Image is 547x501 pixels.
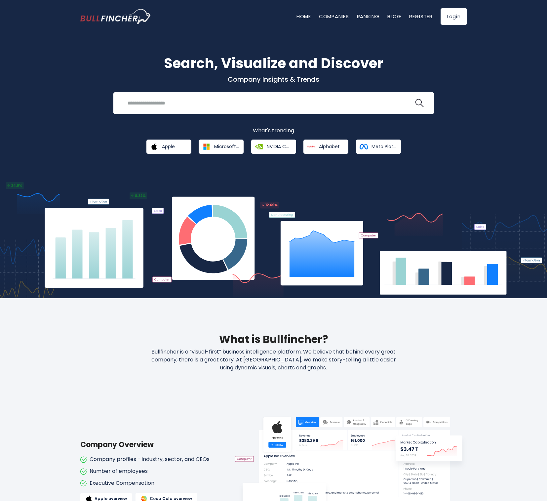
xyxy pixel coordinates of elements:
[132,348,415,372] p: Bullfincher is a “visual-first” business intelligence platform. We believe that behind every grea...
[214,144,239,149] span: Microsoft Corporation
[80,439,222,450] h3: Company Overview
[296,13,311,20] a: Home
[80,127,467,134] p: What's trending
[146,140,191,154] a: Apple
[80,456,222,463] li: Company profiles - industry, sector, and CEOs
[356,140,401,154] a: Meta Platforms
[251,140,296,154] a: NVIDIA Corporation
[303,140,348,154] a: Alphabet
[80,53,467,74] h1: Search, Visualize and Discover
[80,468,222,475] li: Number of employees
[267,144,292,149] span: NVIDIA Corporation
[409,13,433,20] a: Register
[80,480,222,487] li: Executive Compensation
[371,144,396,149] span: Meta Platforms
[319,144,340,149] span: Alphabet
[415,99,424,107] img: search icon
[319,13,349,20] a: Companies
[441,8,467,25] a: Login
[199,140,244,154] a: Microsoft Corporation
[387,13,401,20] a: Blog
[162,144,175,149] span: Apple
[80,331,467,347] h2: What is Bullfincher?
[80,75,467,84] p: Company Insights & Trends
[357,13,379,20] a: Ranking
[80,9,151,24] a: Go to homepage
[80,9,151,24] img: bullfincher logo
